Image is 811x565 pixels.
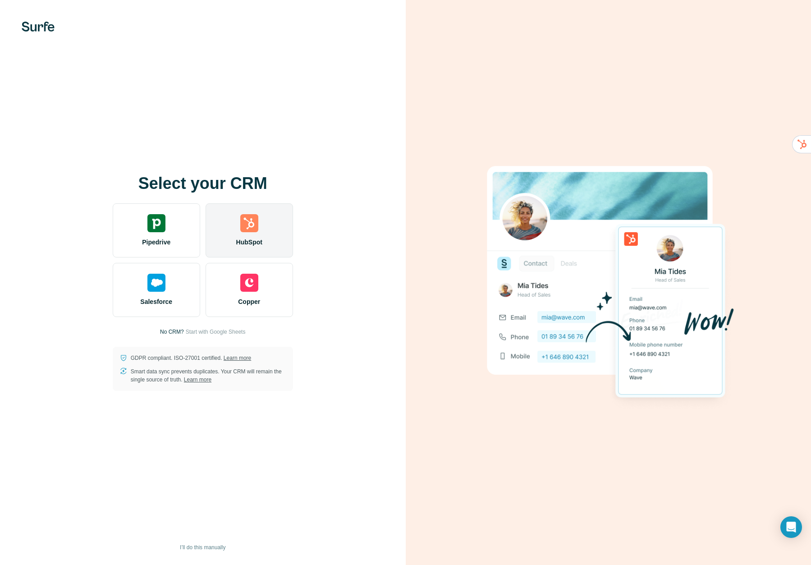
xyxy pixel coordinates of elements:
span: I’ll do this manually [180,543,225,551]
span: Copper [238,297,260,306]
p: GDPR compliant. ISO-27001 certified. [131,354,251,362]
h1: Select your CRM [113,175,293,193]
p: Smart data sync prevents duplicates. Your CRM will remain the single source of truth. [131,367,286,384]
a: Learn more [184,377,211,383]
div: Open Intercom Messenger [780,516,802,538]
img: hubspot's logo [240,214,258,232]
img: pipedrive's logo [147,214,165,232]
a: Learn more [224,355,251,361]
img: salesforce's logo [147,274,165,292]
button: I’ll do this manually [174,541,232,554]
img: Surfe's logo [22,22,55,32]
img: copper's logo [240,274,258,292]
span: HubSpot [236,238,262,247]
span: Pipedrive [142,238,170,247]
button: Start with Google Sheets [186,328,246,336]
img: HUBSPOT image [482,152,734,413]
span: Salesforce [140,297,172,306]
p: No CRM? [160,328,184,336]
